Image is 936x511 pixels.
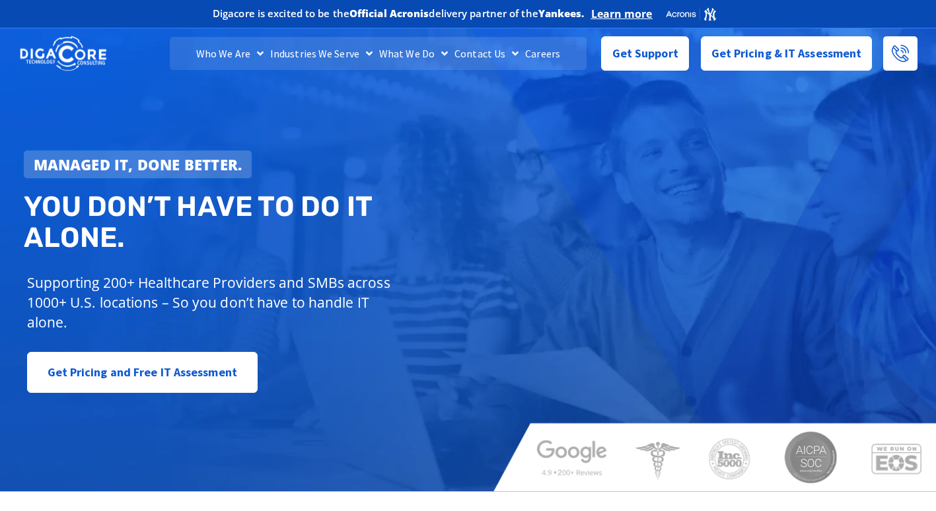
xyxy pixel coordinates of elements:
span: Get Pricing and Free IT Assessment [48,359,237,386]
a: Get Pricing & IT Assessment [701,36,873,71]
p: Supporting 200+ Healthcare Providers and SMBs across 1000+ U.S. locations – So you don’t have to ... [27,273,396,332]
a: Get Support [601,36,689,71]
h2: You don’t have to do IT alone. [24,191,478,252]
a: Who We Are [193,37,267,70]
img: DigaCore Technology Consulting [20,35,106,73]
a: Managed IT, done better. [24,151,252,178]
strong: Managed IT, done better. [34,154,242,174]
span: Get Support [612,40,678,67]
a: Learn more [591,7,653,20]
a: Industries We Serve [267,37,376,70]
nav: Menu [170,37,586,70]
h2: Digacore is excited to be the delivery partner of the [213,9,585,18]
b: Yankees. [538,7,585,20]
a: Contact Us [451,37,522,70]
a: Get Pricing and Free IT Assessment [27,352,258,393]
a: What We Do [376,37,451,70]
img: Acronis [665,7,717,22]
b: Official Acronis [349,7,429,20]
span: Get Pricing & IT Assessment [711,40,862,67]
a: Careers [522,37,563,70]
